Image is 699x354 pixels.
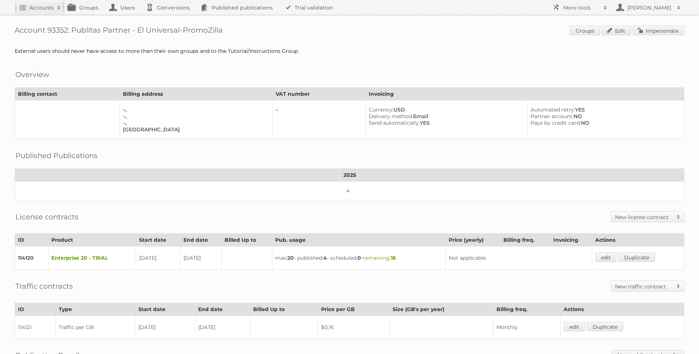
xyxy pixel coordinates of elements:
div: –, [123,120,266,126]
strong: 20 [287,255,294,261]
strong: 0 [357,255,361,261]
a: edit [595,252,617,262]
td: [DATE] [136,247,181,270]
th: Billing freq. [500,234,550,247]
div: NO [531,113,678,120]
th: Actions [561,303,684,316]
td: [DATE] [135,316,195,339]
strong: 16 [391,255,396,261]
h2: Traffic contracts [15,281,73,292]
th: Billing freq. [494,303,561,316]
th: Billing address [120,88,273,101]
td: [DATE] [195,316,250,339]
div: YES [369,120,521,126]
div: Email [369,113,521,120]
a: edit [564,322,585,331]
h2: Published Publications [15,150,98,161]
th: Price (yearly) [445,234,500,247]
div: –, [123,113,266,120]
td: 114120 [15,247,48,270]
td: max: - published: - scheduled: - [272,247,446,270]
a: Duplicate [587,322,623,331]
th: Actions [592,234,684,247]
span: Currency: [369,106,393,113]
div: External users should never have access to more than their own groups and to the Tutorial/Instruc... [15,48,684,54]
span: Toggle [673,281,684,291]
th: Billed Up to [222,234,272,247]
h2: Overview [15,69,49,80]
div: NO [531,120,678,126]
h2: [PERSON_NAME] [626,4,673,11]
th: Product [48,234,136,247]
th: Start date [135,303,195,316]
span: remaining: [363,255,396,261]
a: Duplicate [618,252,655,262]
h1: Account 93352: Publitas Partner - El Universal-PromoZilla [15,26,684,37]
div: USD [369,106,521,113]
th: ID [15,234,48,247]
a: New license contract [611,212,684,222]
th: Invoicing [365,88,684,101]
th: Billed Up to [250,303,318,316]
span: Delivery method: [369,113,413,120]
strong: 4 [323,255,327,261]
th: VAT number [272,88,365,101]
div: [GEOGRAPHIC_DATA] [123,126,266,133]
div: YES [531,106,678,113]
span: Send automatically: [369,120,420,126]
span: Partner account: [531,113,574,120]
td: Enterprise 20 - TRIAL [48,247,136,270]
a: Edit [602,26,631,35]
h2: License contracts [15,211,79,222]
td: 114121 [15,316,56,339]
th: Billing contact [15,88,120,101]
span: Automated retry: [531,106,575,113]
h2: More tools [563,4,600,11]
a: Groups [570,26,600,35]
th: Type [56,303,135,316]
a: New traffic contract [611,281,684,291]
td: Not applicable. [445,247,592,270]
h2: Accounts [29,4,54,11]
td: Monthly [494,316,561,339]
th: Invoicing [550,234,592,247]
h2: New traffic contract [615,283,673,290]
th: End date [195,303,250,316]
th: Size (GB's per year) [390,303,494,316]
td: – [272,101,365,139]
span: Pays by credit card: [531,120,581,126]
span: Toggle [673,212,684,222]
td: $0,16 [318,316,389,339]
th: Price per GB [318,303,389,316]
th: ID [15,303,56,316]
th: Pub. usage [272,234,446,247]
td: [DATE] [181,247,222,270]
th: End date [181,234,222,247]
th: 2025 [15,169,684,182]
a: Impersonate [633,26,684,35]
h2: New license contract [615,214,673,221]
td: 4 [15,182,684,200]
th: Start date [136,234,181,247]
div: –, [123,106,266,113]
td: Traffic per GB [56,316,135,339]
